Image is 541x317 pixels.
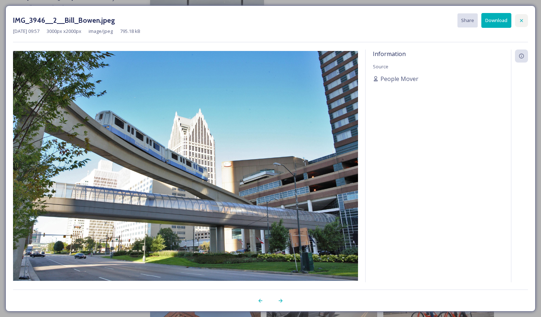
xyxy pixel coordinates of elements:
button: Download [481,13,511,28]
img: IMG_3946__2__Bill_Bowen.jpeg [13,51,358,281]
h3: IMG_3946__2__Bill_Bowen.jpeg [13,15,115,26]
button: Share [457,13,478,27]
span: Source [373,63,388,70]
span: 3000 px x 2000 px [47,28,81,35]
span: People Mover [380,74,418,83]
span: [DATE] 09:57 [13,28,39,35]
span: Information [373,50,406,58]
span: image/jpeg [89,28,113,35]
span: 795.18 kB [120,28,140,35]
